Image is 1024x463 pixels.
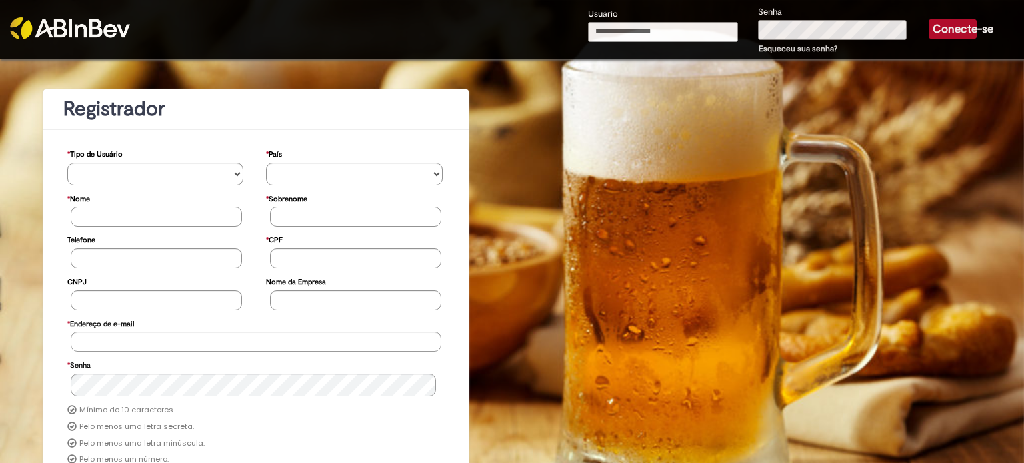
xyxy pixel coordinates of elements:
font: CNPJ [67,277,87,287]
font: Telefone [67,235,95,245]
font: Mínimo de 10 caracteres. [79,404,175,415]
font: Usuário [588,8,618,19]
font: Nome da Empresa [266,277,326,287]
font: País [269,149,282,159]
font: Pelo menos uma letra secreta. [79,421,194,432]
font: Registrador [63,96,165,122]
img: ABInbev-white.png [10,17,130,39]
font: Conecte-se [933,22,993,36]
font: Pelo menos uma letra minúscula. [79,438,205,448]
font: Tipo de Usuário [70,149,123,159]
font: Nome [70,194,90,204]
font: Senha [70,360,91,370]
a: Esqueceu sua senha? [759,43,837,54]
font: CPF [269,235,283,245]
font: Endereço de e-mail [70,319,134,329]
font: Sobrenome [269,194,307,204]
font: Senha [758,6,782,17]
button: Conecte-se [929,19,977,39]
